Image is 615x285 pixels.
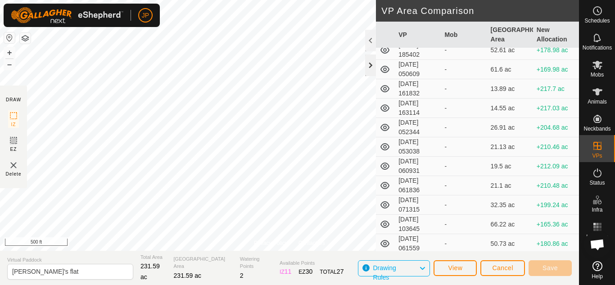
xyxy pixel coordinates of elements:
[487,22,533,48] th: [GEOGRAPHIC_DATA] Area
[11,7,123,23] img: Gallagher Logo
[395,195,441,215] td: [DATE] 071315
[583,45,612,50] span: Notifications
[533,118,579,137] td: +204.68 ac
[280,259,344,267] span: Available Points
[395,215,441,234] td: [DATE] 103645
[533,41,579,60] td: +178.98 ac
[142,11,149,20] span: JP
[337,268,344,275] span: 27
[441,22,487,48] th: Mob
[320,267,344,276] div: TOTAL
[395,41,441,60] td: [DATE] 185402
[487,137,533,157] td: 21.13 ac
[487,234,533,253] td: 50.73 ac
[487,60,533,79] td: 61.6 ac
[579,258,615,283] a: Help
[583,126,610,131] span: Neckbands
[8,160,19,171] img: VP
[444,104,483,113] div: -
[487,157,533,176] td: 19.5 ac
[533,176,579,195] td: +210.48 ac
[444,181,483,190] div: -
[444,84,483,94] div: -
[444,220,483,229] div: -
[492,264,513,271] span: Cancel
[592,153,602,158] span: VPs
[487,195,533,215] td: 32.35 ac
[444,65,483,74] div: -
[533,99,579,118] td: +217.03 ac
[7,256,133,264] span: Virtual Paddock
[395,234,441,253] td: [DATE] 061559
[298,239,325,247] a: Contact Us
[395,157,441,176] td: [DATE] 060931
[487,99,533,118] td: 14.55 ac
[140,253,167,261] span: Total Area
[240,255,272,270] span: Watering Points
[533,157,579,176] td: +212.09 ac
[586,234,608,240] span: Heatmap
[533,22,579,48] th: New Allocation
[533,137,579,157] td: +210.46 ac
[444,142,483,152] div: -
[487,215,533,234] td: 66.22 ac
[6,96,21,103] div: DRAW
[280,267,291,276] div: IZ
[487,79,533,99] td: 13.89 ac
[395,176,441,195] td: [DATE] 061836
[487,118,533,137] td: 26.91 ac
[589,180,605,185] span: Status
[533,60,579,79] td: +169.98 ac
[543,264,558,271] span: Save
[529,260,572,276] button: Save
[592,207,602,213] span: Infra
[140,262,160,280] span: 231.59 ac
[395,60,441,79] td: [DATE] 050609
[533,79,579,99] td: +217.7 ac
[487,176,533,195] td: 21.1 ac
[298,267,312,276] div: EZ
[306,268,313,275] span: 30
[4,47,15,58] button: +
[487,41,533,60] td: 52.61 ac
[381,5,579,16] h2: VP Area Comparison
[591,72,604,77] span: Mobs
[444,239,483,249] div: -
[11,121,16,128] span: IZ
[174,272,202,279] span: 231.59 ac
[444,200,483,210] div: -
[395,137,441,157] td: [DATE] 053038
[10,146,17,153] span: EZ
[373,264,396,281] span: Drawing Rules
[480,260,525,276] button: Cancel
[592,274,603,279] span: Help
[533,195,579,215] td: +199.24 ac
[174,255,233,270] span: [GEOGRAPHIC_DATA] Area
[254,239,288,247] a: Privacy Policy
[444,162,483,171] div: -
[444,123,483,132] div: -
[448,264,462,271] span: View
[434,260,477,276] button: View
[584,231,611,258] a: Open chat
[444,45,483,55] div: -
[588,99,607,104] span: Animals
[533,215,579,234] td: +165.36 ac
[395,99,441,118] td: [DATE] 163114
[533,234,579,253] td: +180.86 ac
[395,79,441,99] td: [DATE] 161832
[240,272,244,279] span: 2
[4,59,15,70] button: –
[395,22,441,48] th: VP
[20,33,31,44] button: Map Layers
[4,32,15,43] button: Reset Map
[395,118,441,137] td: [DATE] 052344
[584,18,610,23] span: Schedules
[6,171,22,177] span: Delete
[285,268,292,275] span: 11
